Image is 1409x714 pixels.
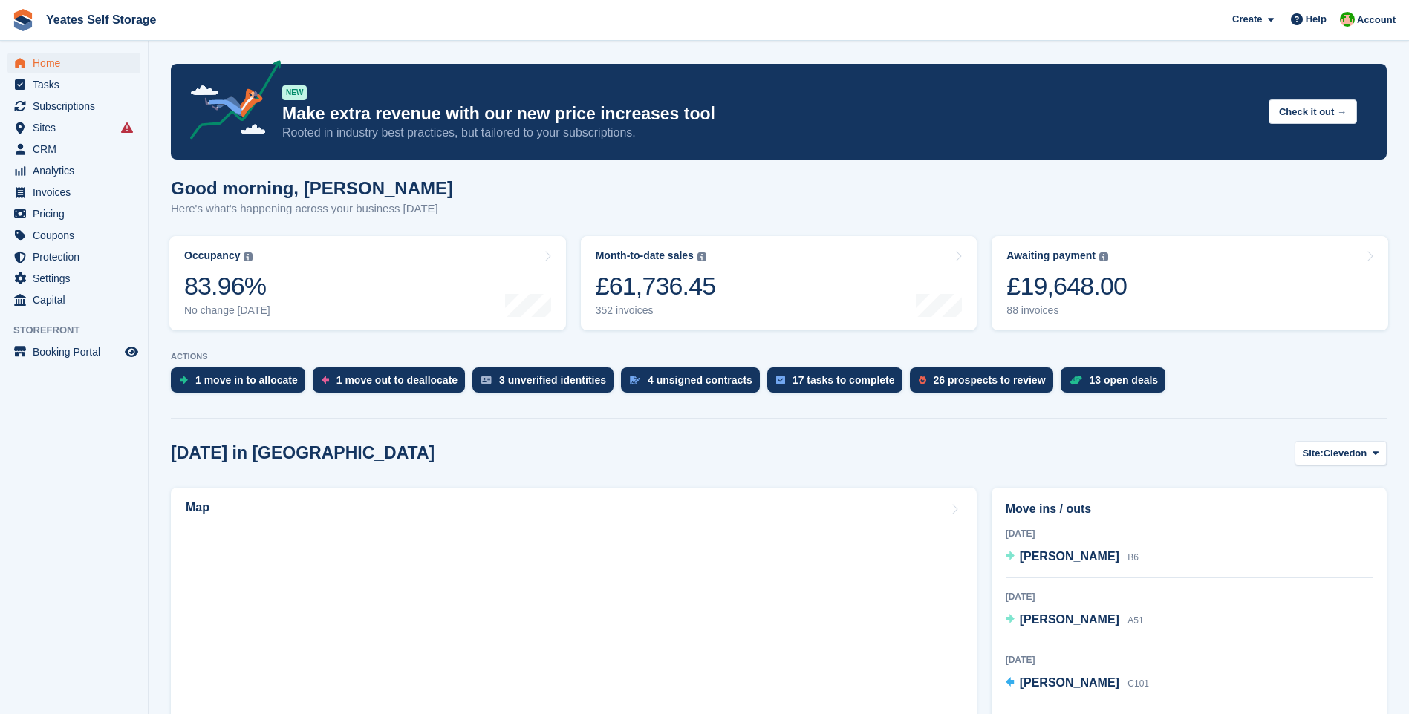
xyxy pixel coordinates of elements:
span: Sites [33,117,122,138]
a: Yeates Self Storage [40,7,163,32]
a: [PERSON_NAME] C101 [1006,674,1149,693]
span: [PERSON_NAME] [1020,613,1119,626]
span: A51 [1127,615,1143,626]
span: Settings [33,268,122,289]
div: 88 invoices [1006,304,1127,317]
a: Occupancy 83.96% No change [DATE] [169,236,566,330]
h2: Move ins / outs [1006,500,1373,518]
img: deal-1b604bf984904fb50ccaf53a9ad4b4a5d6e5aea283cecdc64d6e3604feb123c2.svg [1070,375,1082,385]
a: menu [7,268,140,289]
a: menu [7,225,140,246]
span: [PERSON_NAME] [1020,550,1119,563]
span: Capital [33,289,122,310]
span: Analytics [33,160,122,181]
button: Site: Clevedon [1295,441,1387,465]
a: menu [7,182,140,203]
img: contract_signature_icon-13c848040528278c33f63329250d36e43548de30e8caae1d1a13099fd9432cc5.svg [630,376,640,384]
a: menu [7,160,140,181]
a: [PERSON_NAME] B6 [1006,548,1139,567]
a: menu [7,96,140,117]
a: menu [7,139,140,160]
a: menu [7,74,140,95]
span: Storefront [13,323,148,338]
p: ACTIONS [171,352,1387,361]
div: 1 move in to allocate [195,374,298,386]
a: 4 unsigned contracts [621,367,767,400]
img: task-75834270c22a3079a89374b754ae025e5fb1db73e45f91037f5363f120a921f8.svg [776,376,785,384]
img: prospect-51fa495bee0391a8d652442698ab0144808aea92771e9ea1ae160a38d050c398.svg [919,376,926,384]
img: icon-info-grey-7440780725fd019a000dd9b08b2336e03edf1995a4989e88bcd33f0948082b44.svg [244,252,253,261]
div: Month-to-date sales [596,249,694,262]
img: Angela Field [1340,12,1355,27]
h2: Map [186,501,209,514]
span: Clevedon [1324,446,1367,461]
a: 13 open deals [1061,367,1174,400]
img: icon-info-grey-7440780725fd019a000dd9b08b2336e03edf1995a4989e88bcd33f0948082b44.svg [1099,252,1108,261]
img: icon-info-grey-7440780725fd019a000dd9b08b2336e03edf1995a4989e88bcd33f0948082b44.svg [697,252,706,261]
img: move_outs_to_deallocate_icon-f764333ba52eb49d3ac5e1228854f67142a1ed5810a6f6cc68b1a99e826820c5.svg [322,376,329,384]
div: [DATE] [1006,527,1373,540]
div: Awaiting payment [1006,249,1096,262]
div: £61,736.45 [596,271,716,301]
span: Site: [1303,446,1324,461]
a: menu [7,246,140,267]
span: CRM [33,139,122,160]
a: 26 prospects to review [910,367,1061,400]
div: 3 unverified identities [499,374,606,386]
h1: Good morning, [PERSON_NAME] [171,178,453,198]
a: Awaiting payment £19,648.00 88 invoices [992,236,1388,330]
p: Rooted in industry best practices, but tailored to your subscriptions. [282,125,1257,141]
div: £19,648.00 [1006,271,1127,301]
span: Invoices [33,182,122,203]
img: verify_identity-adf6edd0f0f0b5bbfe63781bf79b02c33cf7c696d77639b501bdc392416b5a36.svg [481,376,492,384]
a: menu [7,203,140,224]
span: B6 [1127,552,1139,563]
h2: [DATE] in [GEOGRAPHIC_DATA] [171,443,435,463]
span: Help [1306,12,1327,27]
div: NEW [282,85,307,100]
span: C101 [1127,678,1149,689]
span: Create [1232,12,1262,27]
span: Tasks [33,74,122,95]
a: menu [7,117,140,138]
div: 83.96% [184,271,270,301]
div: 26 prospects to review [934,374,1046,386]
i: Smart entry sync failures have occurred [121,122,133,134]
a: 17 tasks to complete [767,367,910,400]
button: Check it out → [1269,99,1357,124]
a: menu [7,53,140,73]
p: Here's what's happening across your business [DATE] [171,200,453,217]
span: Booking Portal [33,341,122,362]
div: 1 move out to deallocate [336,374,458,386]
p: Make extra revenue with our new price increases tool [282,103,1257,125]
img: price-adjustments-announcement-icon-8257ccfd72463d97f412b2fc003d46551f7dbcb40ab6d574587a9cd5c0d94... [178,60,282,145]
div: 352 invoices [596,304,716,317]
div: [DATE] [1006,590,1373,603]
div: No change [DATE] [184,304,270,317]
img: stora-icon-8386f47178a22dfd0bd8f6a31ec36ba5ce8667c1dd55bd0f319d3a0aa187defe.svg [12,9,34,31]
span: Home [33,53,122,73]
span: Subscriptions [33,96,122,117]
div: [DATE] [1006,653,1373,666]
div: 4 unsigned contracts [648,374,752,386]
a: Preview store [123,343,140,361]
span: Pricing [33,203,122,224]
span: Account [1357,13,1396,27]
a: menu [7,341,140,362]
span: Coupons [33,225,122,246]
span: Protection [33,246,122,267]
a: 1 move out to deallocate [313,367,472,400]
div: 13 open deals [1090,374,1159,386]
a: menu [7,289,140,310]
a: 1 move in to allocate [171,367,313,400]
a: [PERSON_NAME] A51 [1006,611,1144,630]
a: 3 unverified identities [472,367,621,400]
div: Occupancy [184,249,240,262]
a: Month-to-date sales £61,736.45 352 invoices [581,236,977,330]
span: [PERSON_NAME] [1020,676,1119,689]
img: move_ins_to_allocate_icon-fdf77a2bb77ea45bf5b3d319d69a93e2d87916cf1d5bf7949dd705db3b84f3ca.svg [180,376,188,384]
div: 17 tasks to complete [793,374,895,386]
